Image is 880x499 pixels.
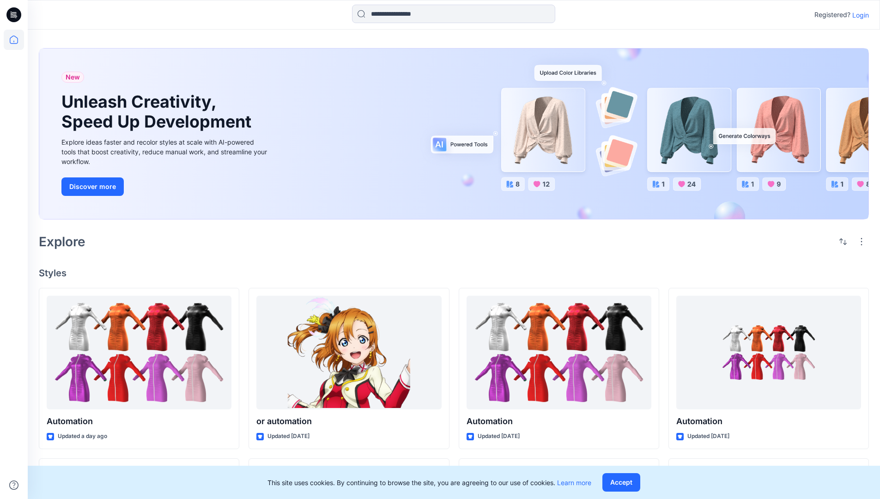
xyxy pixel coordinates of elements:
[467,296,651,410] a: Automation
[66,72,80,83] span: New
[61,177,124,196] button: Discover more
[687,432,729,441] p: Updated [DATE]
[61,137,269,166] div: Explore ideas faster and recolor styles at scale with AI-powered tools that boost creativity, red...
[256,415,441,428] p: or automation
[676,415,861,428] p: Automation
[47,296,231,410] a: Automation
[61,177,269,196] a: Discover more
[478,432,520,441] p: Updated [DATE]
[39,234,85,249] h2: Explore
[58,432,107,441] p: Updated a day ago
[61,92,255,132] h1: Unleash Creativity, Speed Up Development
[47,415,231,428] p: Automation
[852,10,869,20] p: Login
[602,473,640,492] button: Accept
[557,479,591,487] a: Learn more
[39,268,869,279] h4: Styles
[267,432,310,441] p: Updated [DATE]
[814,9,850,20] p: Registered?
[467,415,651,428] p: Automation
[676,296,861,410] a: Automation
[267,478,591,487] p: This site uses cookies. By continuing to browse the site, you are agreeing to our use of cookies.
[256,296,441,410] a: or automation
